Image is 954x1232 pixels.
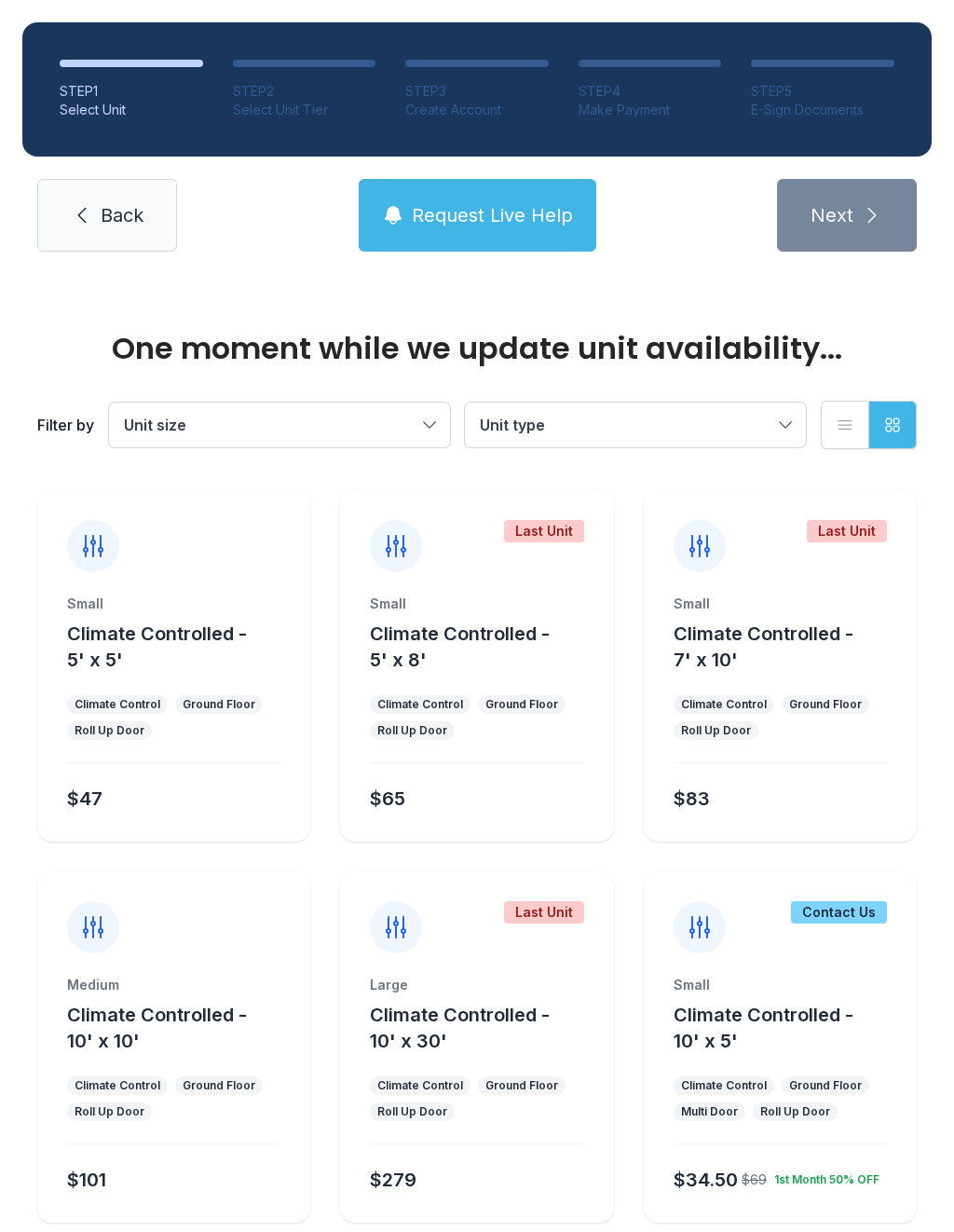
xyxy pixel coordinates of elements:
[377,723,447,738] div: Roll Up Door
[67,1167,106,1193] div: $101
[674,1002,909,1054] button: Climate Controlled - 10' x 5'
[674,786,710,812] div: $83
[124,416,186,434] span: Unit size
[674,595,887,613] div: Small
[67,595,280,613] div: Small
[465,403,806,447] button: Unit type
[183,1078,255,1093] div: Ground Floor
[504,520,584,542] div: Last Unit
[370,1002,606,1054] button: Climate Controlled - 10' x 30'
[60,101,203,119] div: Select Unit
[370,621,606,673] button: Climate Controlled - 5' x 8'
[101,202,143,228] span: Back
[485,1078,558,1093] div: Ground Floor
[370,1167,416,1193] div: $279
[370,595,583,613] div: Small
[674,1004,853,1052] span: Climate Controlled - 10' x 5'
[75,1104,144,1119] div: Roll Up Door
[109,403,450,447] button: Unit size
[67,786,102,812] div: $47
[67,623,247,671] span: Climate Controlled - 5' x 5'
[37,414,94,436] div: Filter by
[760,1104,830,1119] div: Roll Up Door
[789,697,862,712] div: Ground Floor
[405,101,549,119] div: Create Account
[681,1104,738,1119] div: Multi Door
[67,1002,303,1054] button: Climate Controlled - 10' x 10'
[751,82,894,101] div: STEP 5
[60,82,203,101] div: STEP 1
[377,697,463,712] div: Climate Control
[37,334,917,363] div: One moment while we update unit availability...
[674,976,887,994] div: Small
[791,901,887,924] div: Contact Us
[233,82,376,101] div: STEP 2
[789,1078,862,1093] div: Ground Floor
[233,101,376,119] div: Select Unit Tier
[370,1004,550,1052] span: Climate Controlled - 10' x 30'
[742,1170,767,1189] div: $69
[674,1167,738,1193] div: $34.50
[480,416,545,434] span: Unit type
[412,202,573,228] span: Request Live Help
[485,697,558,712] div: Ground Floor
[674,623,853,671] span: Climate Controlled - 7' x 10'
[370,623,550,671] span: Climate Controlled - 5' x 8'
[405,82,549,101] div: STEP 3
[370,976,583,994] div: Large
[75,723,144,738] div: Roll Up Door
[811,202,853,228] span: Next
[67,621,303,673] button: Climate Controlled - 5' x 5'
[377,1078,463,1093] div: Climate Control
[75,697,160,712] div: Climate Control
[67,976,280,994] div: Medium
[579,101,722,119] div: Make Payment
[807,520,887,542] div: Last Unit
[183,697,255,712] div: Ground Floor
[579,82,722,101] div: STEP 4
[75,1078,160,1093] div: Climate Control
[681,1078,767,1093] div: Climate Control
[370,786,405,812] div: $65
[767,1165,879,1187] div: 1st Month 50% OFF
[377,1104,447,1119] div: Roll Up Door
[504,901,584,924] div: Last Unit
[674,621,909,673] button: Climate Controlled - 7' x 10'
[751,101,894,119] div: E-Sign Documents
[681,697,767,712] div: Climate Control
[67,1004,247,1052] span: Climate Controlled - 10' x 10'
[681,723,751,738] div: Roll Up Door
